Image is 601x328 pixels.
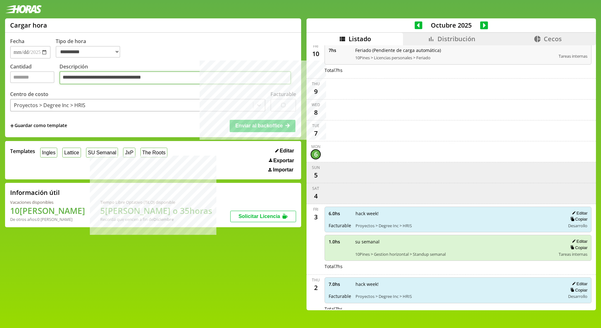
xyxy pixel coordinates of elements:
span: Proyectos > Degree Inc > HRIS [356,223,561,228]
span: Distribución [437,35,475,43]
div: Total 7 hs [325,67,592,73]
div: Thu [312,277,320,283]
h1: 5 [PERSON_NAME] o 35 horas [100,205,212,216]
button: Exportar [267,158,296,164]
span: hack week! [356,210,561,216]
div: Thu [312,81,320,87]
span: +Guardar como template [10,122,67,129]
div: Mon [311,144,320,149]
select: Tipo de hora [56,46,120,58]
span: Feriado (Pendiente de carga automática) [355,47,554,53]
span: Facturable [329,293,351,299]
span: Desarrollo [568,293,587,299]
span: Enviar al backoffice [235,123,283,128]
div: 2 [311,283,321,293]
span: 6.0 hs [329,210,351,216]
span: Facturable [329,222,351,228]
span: 7.0 hs [329,281,351,287]
button: JxP [123,148,135,158]
span: Tareas internas [559,251,587,257]
button: Editar [570,239,587,244]
span: 10Pines > Licencias personales > Feriado [355,55,554,61]
span: Templates [10,148,35,155]
button: Lattice [62,148,81,158]
span: 1.0 hs [329,239,351,245]
button: The Roots [140,148,167,158]
div: Proyectos > Degree Inc > HRIS [14,102,85,109]
div: 9 [311,87,321,97]
div: 6 [311,149,321,159]
label: Tipo de hora [56,38,125,59]
h1: 10 [PERSON_NAME] [10,205,85,216]
div: Tue [312,123,319,128]
div: 3 [311,212,321,222]
span: + [10,122,14,129]
span: 10Pines > Gestion horizontal > Standup semanal [355,251,554,257]
div: scrollable content [307,45,596,310]
div: 10 [311,49,321,59]
span: Importar [273,167,294,173]
textarea: Descripción [59,71,291,85]
button: SU Semanal [86,148,118,158]
input: Cantidad [10,71,54,83]
span: Exportar [273,158,294,164]
button: Copiar [568,216,587,222]
span: Desarrollo [568,223,587,228]
span: Proyectos > Degree Inc > HRIS [356,293,561,299]
h1: Cargar hora [10,21,47,29]
div: Total 7 hs [325,306,592,312]
label: Cantidad [10,63,59,86]
button: Enviar al backoffice [230,120,295,132]
label: Fecha [10,38,24,45]
label: Centro de costo [10,91,48,98]
button: Ingles [40,148,57,158]
div: Sun [312,165,320,170]
div: Vacaciones disponibles [10,199,85,205]
div: Sat [312,186,319,191]
div: 5 [311,170,321,180]
span: su semanal [355,239,554,245]
span: 7 hs [329,47,351,53]
span: Solicitar Licencia [239,214,280,219]
div: De otros años: 0 [PERSON_NAME] [10,216,85,222]
div: Fri [313,43,318,49]
span: hack week! [356,281,561,287]
button: Editar [570,281,587,286]
div: Recordá que vencen a fin de [100,216,212,222]
div: Total 7 hs [325,263,592,269]
div: 7 [311,128,321,138]
button: Copiar [568,245,587,250]
label: Descripción [59,63,296,86]
label: Facturable [270,91,296,98]
button: Solicitar Licencia [230,211,296,222]
div: Tiempo Libre Optativo (TiLO) disponible [100,199,212,205]
span: Editar [280,148,294,154]
div: Fri [313,207,318,212]
button: Copiar [568,287,587,293]
img: logotipo [5,5,42,13]
div: Wed [312,102,320,107]
button: Editar [273,148,296,154]
h2: Información útil [10,188,60,197]
div: 8 [311,107,321,118]
span: Cecos [544,35,562,43]
b: Diciembre [153,216,174,222]
span: Octubre 2025 [422,21,480,29]
span: Listado [349,35,371,43]
span: Tareas internas [559,53,587,59]
div: 4 [311,191,321,201]
button: Editar [570,210,587,216]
